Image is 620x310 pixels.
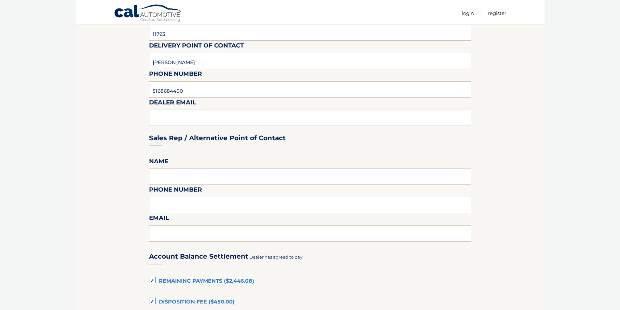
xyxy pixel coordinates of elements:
label: Name [149,156,168,168]
span: Dealer has agreed to pay: [249,254,303,260]
label: Delivery Point of Contact [149,41,244,53]
h3: Sales Rep / Alternative Point of Contact [149,134,286,142]
label: Remaining Payments ($2,446.08) [149,275,471,288]
a: Cal Automotive [114,4,182,23]
a: Login [462,8,474,19]
label: Phone Number [149,185,202,197]
a: Register [488,8,506,19]
label: Phone Number [149,69,202,81]
h3: Account Balance Settlement [149,252,248,261]
label: Email [149,213,169,225]
label: Dealer Email [149,98,196,110]
label: Disposition Fee ($450.00) [149,296,471,309]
